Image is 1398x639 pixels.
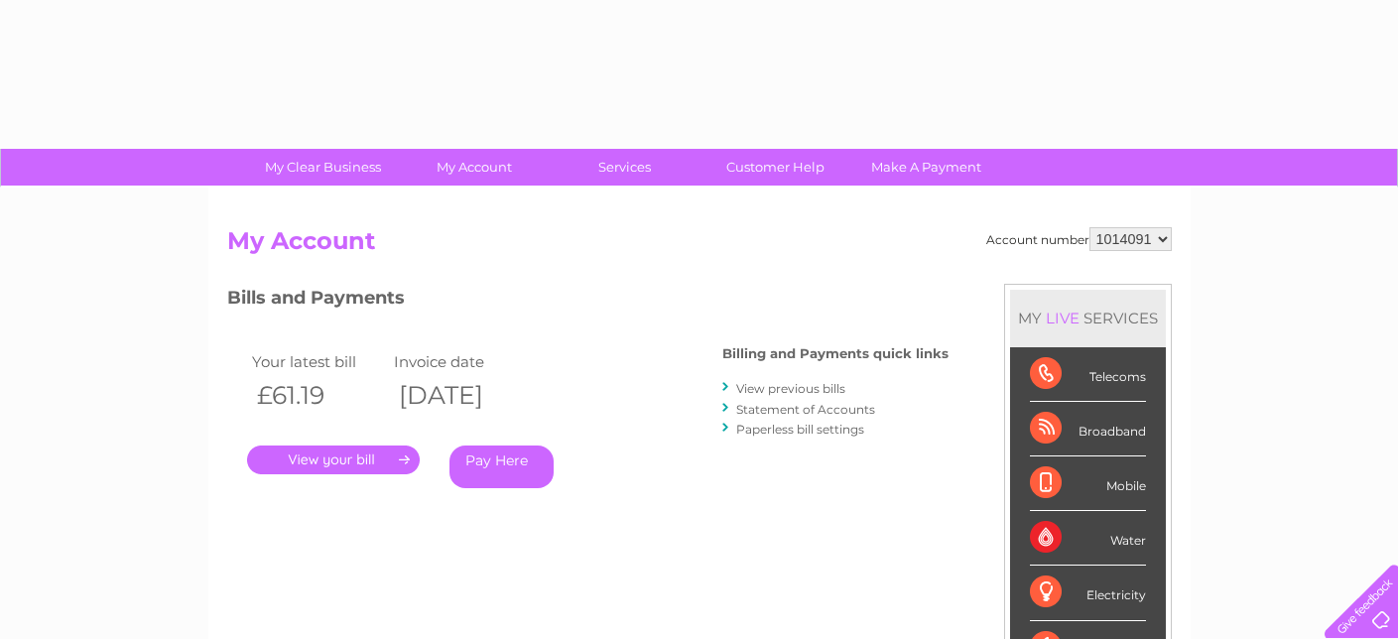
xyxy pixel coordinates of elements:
div: Electricity [1030,566,1146,620]
a: Customer Help [694,149,857,186]
a: Services [543,149,706,186]
h2: My Account [227,227,1172,265]
div: LIVE [1042,309,1083,327]
h4: Billing and Payments quick links [722,346,949,361]
td: Your latest bill [247,348,390,375]
a: My Account [392,149,556,186]
div: MY SERVICES [1010,290,1166,346]
div: Telecoms [1030,347,1146,402]
a: Statement of Accounts [736,402,875,417]
a: My Clear Business [241,149,405,186]
div: Broadband [1030,402,1146,456]
div: Account number [986,227,1172,251]
th: [DATE] [389,375,532,416]
a: Pay Here [449,446,554,488]
a: Paperless bill settings [736,422,864,437]
th: £61.19 [247,375,390,416]
div: Water [1030,511,1146,566]
a: Make A Payment [844,149,1008,186]
a: . [247,446,420,474]
h3: Bills and Payments [227,284,949,319]
td: Invoice date [389,348,532,375]
a: View previous bills [736,381,845,396]
div: Mobile [1030,456,1146,511]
